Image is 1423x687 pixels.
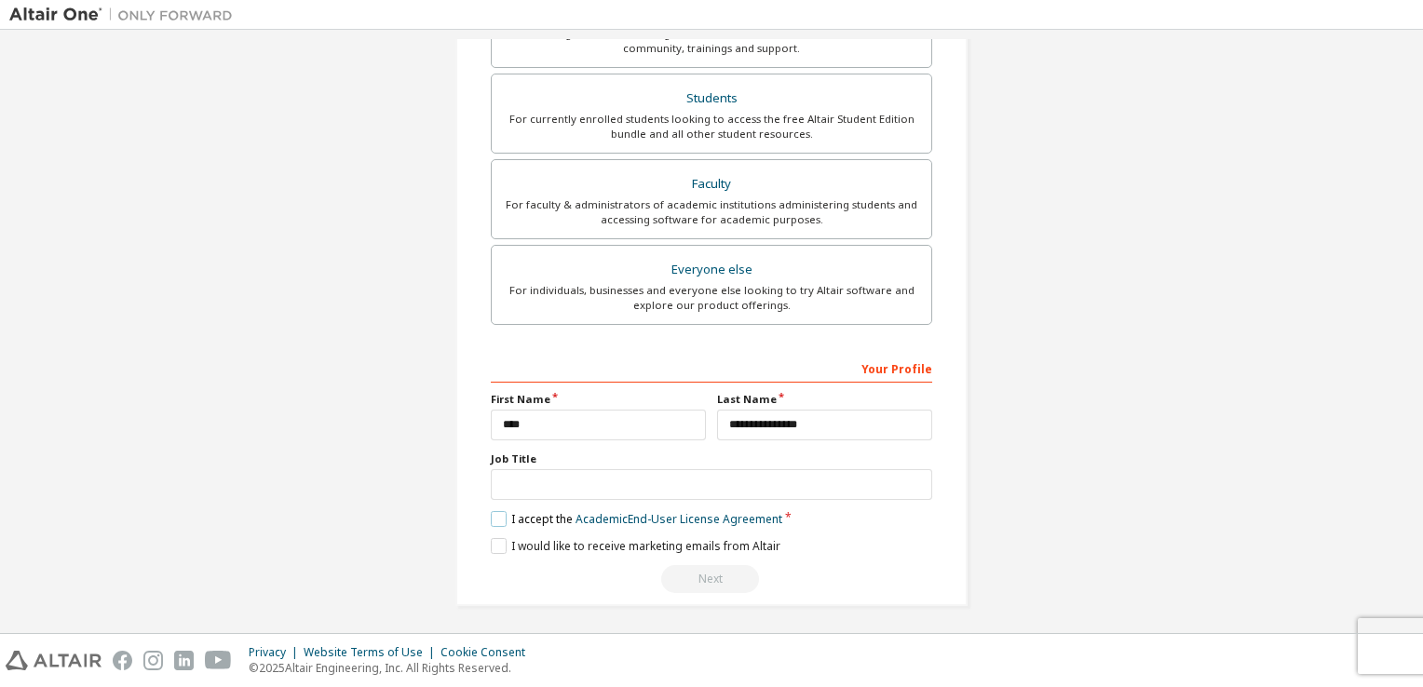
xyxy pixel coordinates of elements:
div: Your Profile [491,353,932,383]
div: Website Terms of Use [304,645,440,660]
label: Last Name [717,392,932,407]
div: Privacy [249,645,304,660]
img: linkedin.svg [174,651,194,670]
div: Everyone else [503,257,920,283]
img: instagram.svg [143,651,163,670]
div: Faculty [503,171,920,197]
div: Students [503,86,920,112]
div: Cookie Consent [440,645,536,660]
div: For faculty & administrators of academic institutions administering students and accessing softwa... [503,197,920,227]
img: altair_logo.svg [6,651,102,670]
label: I accept the [491,511,782,527]
div: For individuals, businesses and everyone else looking to try Altair software and explore our prod... [503,283,920,313]
img: Altair One [9,6,242,24]
a: Academic End-User License Agreement [576,511,782,527]
p: © 2025 Altair Engineering, Inc. All Rights Reserved. [249,660,536,676]
div: Read and acccept EULA to continue [491,565,932,593]
label: Job Title [491,451,932,466]
img: youtube.svg [205,651,232,670]
img: facebook.svg [113,651,132,670]
div: For existing customers looking to access software downloads, HPC resources, community, trainings ... [503,26,920,56]
label: I would like to receive marketing emails from Altair [491,538,780,554]
label: First Name [491,392,706,407]
div: For currently enrolled students looking to access the free Altair Student Edition bundle and all ... [503,112,920,141]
